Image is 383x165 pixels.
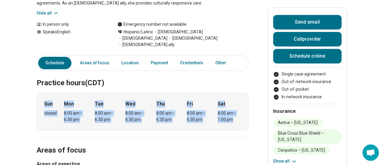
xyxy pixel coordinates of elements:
[273,32,342,46] button: Callprovider
[147,57,172,69] a: Payment
[117,21,187,28] div: Emergency number not available
[37,131,249,156] h2: Areas of focus
[273,94,342,100] li: In-network insurance
[64,100,74,108] strong: Mon
[177,57,207,69] a: Credentials
[273,146,330,154] li: Cenpatico – [US_STATE]
[187,100,193,108] strong: Fri
[44,100,53,108] strong: Sun
[117,35,167,42] span: [DEMOGRAPHIC_DATA]
[156,100,165,108] strong: Thu
[273,79,342,85] li: Out-of-network insurance
[37,10,59,16] button: Hide all
[124,29,153,35] span: Hispanic/Latinx
[273,15,342,29] button: Send email
[273,108,342,115] h2: Insurance
[362,144,379,161] div: Open chat
[37,63,249,88] h2: Practice hours (CDT)
[273,71,342,77] li: Single case agreement
[125,100,135,108] strong: Wed
[273,86,342,93] li: Out-of-pocket
[118,57,142,69] a: Location
[273,129,342,144] li: Blue Cross Blue Shield – [US_STATE]
[167,35,217,42] span: [DEMOGRAPHIC_DATA]
[218,110,241,123] div: 8:00 am – 1:00 pm
[38,57,71,69] a: Schedule
[273,158,297,164] button: Show all
[125,110,149,123] div: 8:00 am – 6:30 pm
[273,49,342,63] a: Schedule online
[273,119,322,127] li: Aetna – [US_STATE]
[64,110,87,123] div: 8:00 am – 6:30 pm
[117,42,175,48] span: [DEMOGRAPHIC_DATA] ally
[187,110,210,123] div: 8:00 am – 6:30 pm
[156,110,180,123] div: 8:00 am – 6:30 pm
[273,71,342,100] ul: Payment options
[95,100,104,108] strong: Tue
[44,110,57,116] div: closed
[37,93,249,130] div: When does the program meet?
[212,57,233,69] a: Other
[76,57,113,69] a: Areas of focus
[95,110,118,123] div: 8:00 am – 6:30 pm
[218,100,225,108] strong: Sat
[37,21,105,28] div: In person only
[37,29,105,48] div: Speaks English
[153,29,203,35] span: [DEMOGRAPHIC_DATA]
